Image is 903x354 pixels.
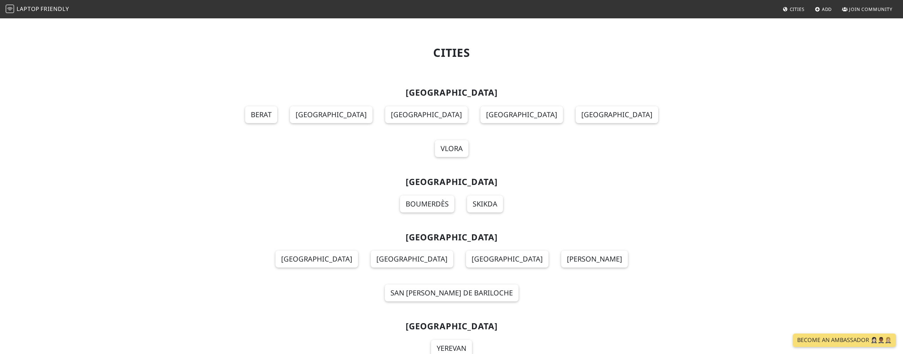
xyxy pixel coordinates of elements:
span: Join Community [849,6,892,12]
a: Berat [245,106,277,123]
a: [GEOGRAPHIC_DATA] [480,106,563,123]
h2: [GEOGRAPHIC_DATA] [223,232,680,242]
a: Join Community [839,3,895,16]
a: Vlora [435,140,468,157]
a: Become an Ambassador 🤵🏻‍♀️🤵🏾‍♂️🤵🏼‍♀️ [793,334,896,347]
span: Laptop [17,5,40,13]
a: Skikda [467,196,503,212]
a: [GEOGRAPHIC_DATA] [290,106,372,123]
img: LaptopFriendly [6,5,14,13]
a: Boumerdès [400,196,454,212]
span: Cities [790,6,805,12]
h2: [GEOGRAPHIC_DATA] [223,88,680,98]
a: [GEOGRAPHIC_DATA] [385,106,468,123]
a: [GEOGRAPHIC_DATA] [275,251,358,268]
span: Friendly [41,5,69,13]
a: LaptopFriendly LaptopFriendly [6,3,69,16]
h2: [GEOGRAPHIC_DATA] [223,321,680,331]
a: [GEOGRAPHIC_DATA] [576,106,658,123]
h2: [GEOGRAPHIC_DATA] [223,177,680,187]
a: San [PERSON_NAME] de Bariloche [385,284,519,301]
a: Add [812,3,835,16]
span: Add [822,6,832,12]
a: [PERSON_NAME] [561,251,628,268]
a: Cities [780,3,807,16]
h1: Cities [223,46,680,59]
a: [GEOGRAPHIC_DATA] [466,251,549,268]
a: [GEOGRAPHIC_DATA] [371,251,453,268]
